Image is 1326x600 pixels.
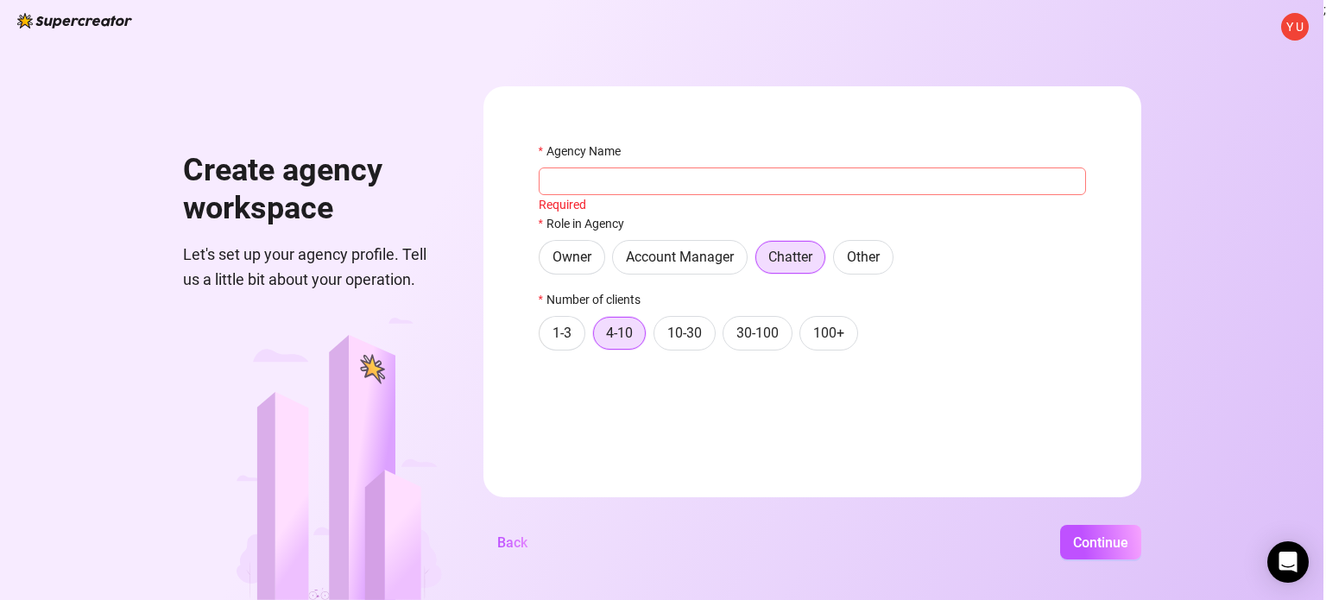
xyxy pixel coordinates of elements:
span: Y U [1286,17,1304,36]
span: 4-10 [606,325,633,341]
h1: Create agency workspace [183,152,442,227]
span: 30-100 [736,325,779,341]
img: logo [17,13,132,28]
span: Continue [1073,534,1128,551]
span: 10-30 [667,325,702,341]
span: Account Manager [626,249,734,265]
div: Required [539,195,1086,214]
button: Back [483,525,541,559]
span: 1-3 [552,325,571,341]
span: Let's set up your agency profile. Tell us a little bit about your operation. [183,243,442,292]
span: Chatter [768,249,812,265]
input: Agency Name [539,167,1086,195]
button: Continue [1060,525,1141,559]
label: Agency Name [539,142,632,161]
label: Role in Agency [539,214,635,233]
label: Number of clients [539,290,652,309]
span: Owner [552,249,591,265]
span: Back [497,534,527,551]
span: Other [847,249,880,265]
span: 100+ [813,325,844,341]
div: Open Intercom Messenger [1267,541,1309,583]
